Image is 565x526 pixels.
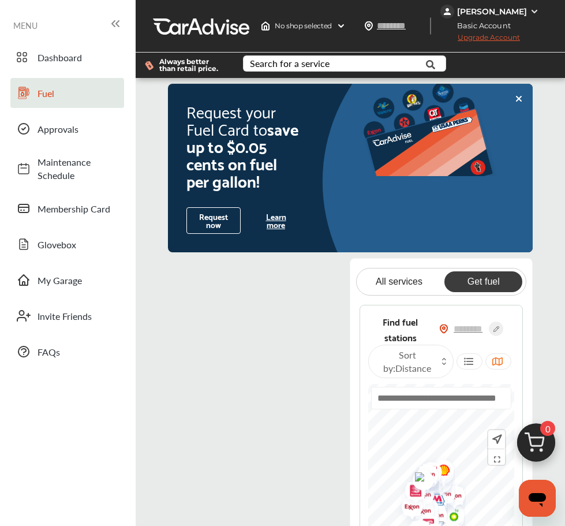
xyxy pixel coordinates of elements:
div: Map marker [409,458,437,494]
span: Sort by : [375,348,440,375]
div: Map marker [425,477,454,514]
a: FAQs [10,337,124,367]
img: jVpblrzwTbfkPYzPPzSLxeg0AAAAASUVORK5CYII= [440,5,454,18]
img: WGsFRI8htEPBVLJbROoPRyZpYNWhNONpIPPETTm6eUC0GeLEiAAAAAElFTkSuQmCC [530,7,539,16]
div: Map marker [421,465,450,502]
div: [PERSON_NAME] [457,6,527,17]
img: location_vector.a44bc228.svg [364,21,373,31]
span: Glovebox [38,238,118,251]
img: location_vector_orange.38f05af8.svg [439,324,448,334]
img: shell.png [424,453,455,490]
span: Distance [395,361,431,375]
span: Basic Account [441,20,519,32]
a: Glovebox [10,229,124,259]
a: Get fuel [444,271,522,292]
img: recenter.ce011a49.svg [490,433,502,446]
span: 0 [540,421,555,436]
div: Search for a service [250,59,330,68]
a: All services [360,271,438,292]
span: Request your Fuel Card to [186,97,276,142]
a: Approvals [10,114,124,144]
span: MENU [13,21,38,30]
span: Always better than retail price. [159,58,224,72]
a: Membership Card [10,193,124,223]
div: Map marker [413,466,441,502]
div: Map marker [422,462,451,499]
img: header-divider.bc55588e.svg [430,17,431,35]
div: Map marker [412,456,441,492]
a: My Garage [10,265,124,295]
div: Map marker [408,462,437,498]
span: Upgrade Account [440,33,520,47]
div: Map marker [405,478,433,514]
iframe: Button to launch messaging window [519,480,556,517]
span: Dashboard [38,51,118,64]
img: dollor_label_vector.a70140d1.svg [145,61,154,70]
button: Request now [186,207,241,234]
img: exxon.png [408,462,439,498]
div: Map marker [396,474,425,510]
img: universaladvantage.png [404,464,435,493]
span: Invite Friends [38,309,118,323]
img: header-down-arrow.9dd2ce7d.svg [336,21,346,31]
span: save up to $0.05 cents on fuel per gallon! [186,114,298,194]
img: speedway.png [412,456,443,492]
span: Fuel [38,87,118,100]
span: Membership Card [38,202,118,215]
div: Map marker [421,461,450,498]
span: FAQs [38,345,118,359]
img: exxon.png [409,458,439,494]
span: Maintenance Schedule [38,155,118,182]
div: Map marker [413,461,441,498]
img: header-home-logo.8d720a4f.svg [261,21,270,31]
div: Map marker [420,457,449,494]
img: cart_icon.3d0951e8.svg [508,418,564,473]
span: Approvals [38,122,118,136]
a: Maintenance Schedule [10,150,124,188]
span: My Garage [38,274,118,287]
div: Map marker [435,479,464,516]
div: Map marker [404,464,433,493]
img: speedway.png [396,474,427,510]
img: exxon.png [413,466,443,502]
button: Learn more [252,208,300,233]
a: Invite Friends [10,301,124,331]
a: Fuel [10,78,124,108]
span: No shop selected [275,21,332,31]
span: Find fuel stations [371,314,430,345]
div: Map marker [424,453,453,490]
a: Dashboard [10,42,124,72]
